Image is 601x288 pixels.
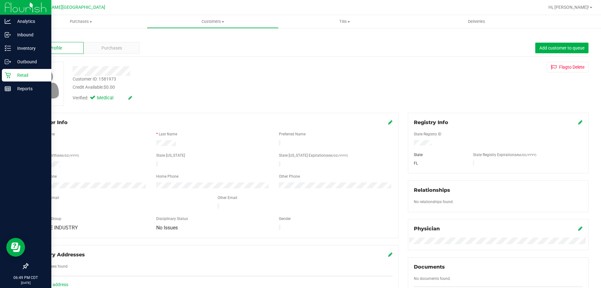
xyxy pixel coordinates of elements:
label: State Registry ID [414,131,441,137]
span: Ft [PERSON_NAME][GEOGRAPHIC_DATA] [23,5,105,10]
p: Retail [11,71,49,79]
iframe: Resource center [6,238,25,257]
span: $0.00 [104,85,115,90]
span: Relationships [414,187,450,193]
a: Tills [279,15,410,28]
span: No documents found. [414,276,451,281]
span: Medical [97,95,122,102]
p: [DATE] [3,280,49,285]
div: Verified: [73,95,132,102]
label: State Registry Expiration [473,152,536,158]
span: Documents [414,264,445,270]
span: Delivery Addresses [33,252,85,258]
label: Home Phone [156,174,178,179]
span: Registry Info [414,119,448,125]
button: Add customer to queue [535,43,588,53]
label: No relationships found. [414,199,454,205]
button: Flagto Delete [547,62,588,72]
inline-svg: Inbound [5,32,11,38]
label: State [US_STATE] Expiration [279,153,348,158]
label: Other Phone [279,174,300,179]
span: Profile [49,45,62,51]
p: Inbound [11,31,49,39]
span: Deliveries [460,19,494,24]
span: (MM/DD/YYYY) [514,153,536,157]
span: (MM/DD/YYYY) [326,154,348,157]
div: State [409,152,469,158]
a: Deliveries [411,15,542,28]
div: Credit Available: [73,84,348,91]
inline-svg: Inventory [5,45,11,51]
p: Analytics [11,18,49,25]
span: Customers [147,19,278,24]
inline-svg: Retail [5,72,11,78]
div: Customer ID: 1581973 [73,76,116,82]
span: Add customer to queue [539,45,584,50]
span: Purchases [101,45,122,51]
span: Hi, [PERSON_NAME]! [548,5,589,10]
label: State [US_STATE] [156,153,185,158]
span: No Issues [156,225,178,231]
inline-svg: Analytics [5,18,11,24]
p: 06:49 PM CDT [3,275,49,280]
inline-svg: Reports [5,86,11,92]
a: Customers [147,15,279,28]
span: SERVICE INDUSTRY [33,225,78,231]
label: Last Name [159,131,177,137]
p: Outbound [11,58,49,65]
label: Date of Birth [36,153,79,158]
span: (MM/DD/YYYY) [57,154,79,157]
div: FL [409,160,469,166]
span: Purchases [15,19,147,24]
span: Physician [414,226,440,232]
label: Other Email [218,195,237,201]
label: Gender [279,216,291,222]
p: Inventory [11,45,49,52]
a: Purchases [15,15,147,28]
label: Disciplinary Status [156,216,188,222]
label: Preferred Name [279,131,306,137]
inline-svg: Outbound [5,59,11,65]
p: Reports [11,85,49,92]
span: Tills [279,19,410,24]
